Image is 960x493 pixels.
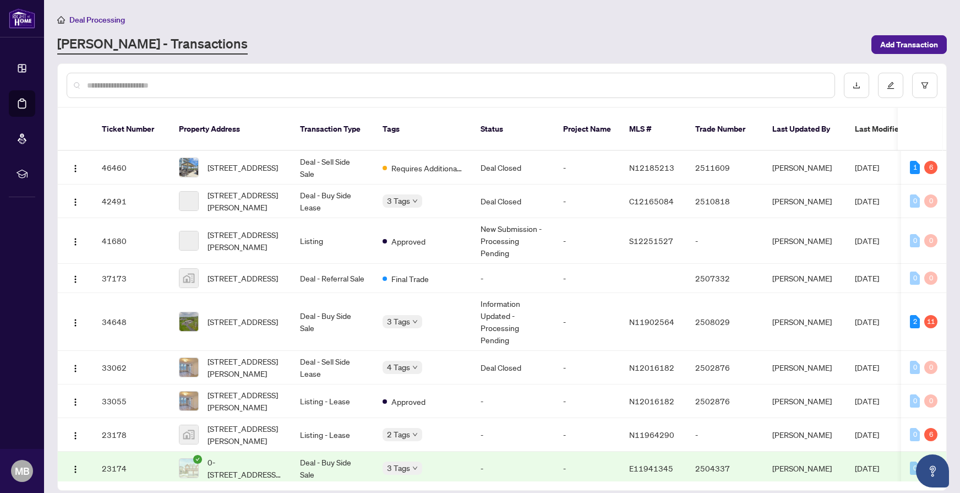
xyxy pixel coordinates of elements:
[629,463,673,473] span: E11941345
[855,396,879,406] span: [DATE]
[291,384,374,418] td: Listing - Lease
[472,351,554,384] td: Deal Closed
[412,432,418,437] span: down
[855,430,879,440] span: [DATE]
[67,159,84,176] button: Logo
[472,418,554,452] td: -
[391,396,426,408] span: Approved
[763,384,846,418] td: [PERSON_NAME]
[9,8,35,29] img: logo
[554,218,620,264] td: -
[763,351,846,384] td: [PERSON_NAME]
[71,275,80,284] img: Logo
[472,151,554,185] td: Deal Closed
[391,273,429,285] span: Final Trade
[412,319,418,324] span: down
[387,315,410,328] span: 3 Tags
[67,192,84,210] button: Logo
[93,351,170,384] td: 33062
[887,82,894,89] span: edit
[910,315,920,328] div: 2
[763,418,846,452] td: [PERSON_NAME]
[855,162,879,172] span: [DATE]
[472,293,554,351] td: Information Updated - Processing Pending
[71,398,80,407] img: Logo
[71,364,80,373] img: Logo
[387,194,410,207] span: 3 Tags
[69,15,125,25] span: Deal Processing
[554,351,620,384] td: -
[629,396,674,406] span: N12016182
[686,185,763,218] td: 2510818
[208,422,282,447] span: [STREET_ADDRESS][PERSON_NAME]
[93,418,170,452] td: 23178
[910,161,920,174] div: 1
[208,389,282,413] span: [STREET_ADDRESS][PERSON_NAME]
[924,194,937,208] div: 0
[71,465,80,474] img: Logo
[179,158,198,177] img: thumbnail-img
[871,35,947,54] button: Add Transaction
[855,123,922,135] span: Last Modified Date
[71,237,80,246] img: Logo
[57,16,65,24] span: home
[554,264,620,293] td: -
[179,425,198,444] img: thumbnail-img
[472,384,554,418] td: -
[67,359,84,376] button: Logo
[855,362,879,372] span: [DATE]
[67,426,84,443] button: Logo
[554,185,620,218] td: -
[170,108,291,151] th: Property Address
[93,185,170,218] td: 42491
[391,162,463,174] span: Requires Additional Docs
[855,236,879,246] span: [DATE]
[179,392,198,410] img: thumbnail-img
[472,185,554,218] td: Deal Closed
[924,234,937,247] div: 0
[67,313,84,331] button: Logo
[924,428,937,441] div: 6
[291,418,374,452] td: Listing - Lease
[629,162,674,172] span: N12185213
[853,82,860,89] span: download
[412,365,418,370] span: down
[291,151,374,185] td: Deal - Sell Side Sale
[179,312,198,331] img: thumbnail-img
[93,293,170,351] td: 34648
[878,73,903,98] button: edit
[179,269,198,288] img: thumbnail-img
[910,462,920,475] div: 0
[910,428,920,441] div: 0
[208,229,282,253] span: [STREET_ADDRESS][PERSON_NAME]
[374,108,472,151] th: Tags
[387,428,410,441] span: 2 Tags
[93,108,170,151] th: Ticket Number
[924,394,937,408] div: 0
[686,418,763,452] td: -
[387,462,410,474] span: 3 Tags
[763,293,846,351] td: [PERSON_NAME]
[472,452,554,485] td: -
[924,361,937,374] div: 0
[910,361,920,374] div: 0
[763,452,846,485] td: [PERSON_NAME]
[921,82,929,89] span: filter
[291,108,374,151] th: Transaction Type
[179,358,198,377] img: thumbnail-img
[629,196,674,206] span: C12165084
[686,351,763,384] td: 2502876
[291,351,374,384] td: Deal - Sell Side Lease
[93,452,170,485] td: 23174
[620,108,686,151] th: MLS #
[686,264,763,293] td: 2507332
[686,384,763,418] td: 2502876
[846,108,945,151] th: Last Modified Date
[910,394,920,408] div: 0
[763,264,846,293] td: [PERSON_NAME]
[629,236,673,246] span: S12251527
[686,218,763,264] td: -
[924,161,937,174] div: 6
[629,317,674,327] span: N11902564
[554,452,620,485] td: -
